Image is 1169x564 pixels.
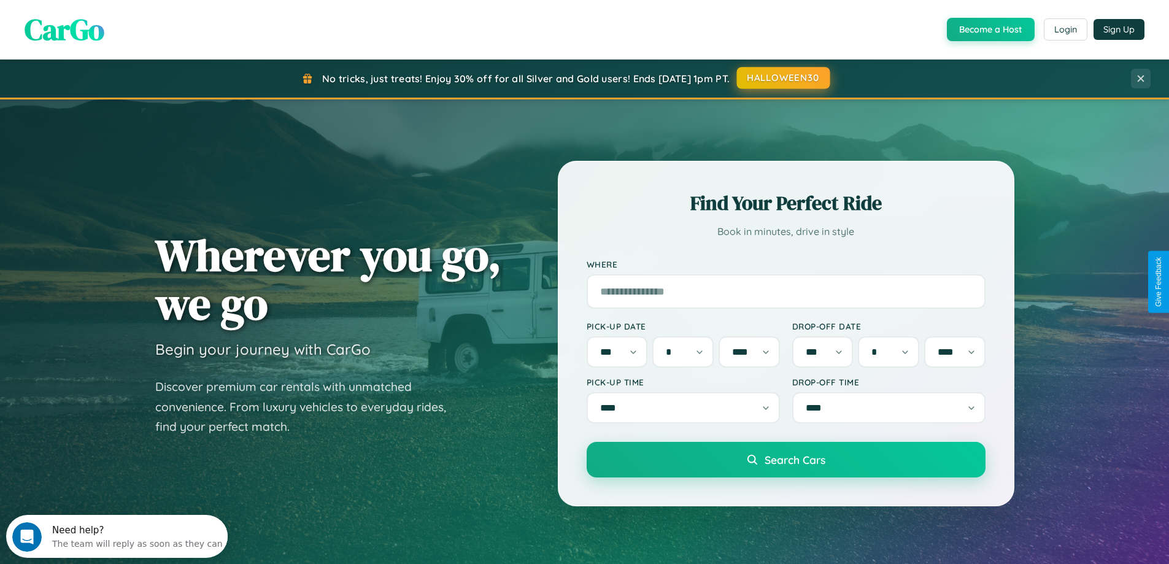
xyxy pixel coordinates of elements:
[947,18,1035,41] button: Become a Host
[155,340,371,358] h3: Begin your journey with CarGo
[737,67,830,89] button: HALLOWEEN30
[587,442,986,477] button: Search Cars
[46,20,217,33] div: The team will reply as soon as they can
[1094,19,1144,40] button: Sign Up
[587,321,780,331] label: Pick-up Date
[5,5,228,39] div: Open Intercom Messenger
[587,223,986,241] p: Book in minutes, drive in style
[155,377,462,437] p: Discover premium car rentals with unmatched convenience. From luxury vehicles to everyday rides, ...
[12,522,42,552] iframe: Intercom live chat
[1154,257,1163,307] div: Give Feedback
[25,9,104,50] span: CarGo
[155,231,501,328] h1: Wherever you go, we go
[792,321,986,331] label: Drop-off Date
[587,190,986,217] h2: Find Your Perfect Ride
[322,72,730,85] span: No tricks, just treats! Enjoy 30% off for all Silver and Gold users! Ends [DATE] 1pm PT.
[765,453,825,466] span: Search Cars
[587,259,986,269] label: Where
[6,515,228,558] iframe: Intercom live chat discovery launcher
[792,377,986,387] label: Drop-off Time
[1044,18,1087,41] button: Login
[46,10,217,20] div: Need help?
[587,377,780,387] label: Pick-up Time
